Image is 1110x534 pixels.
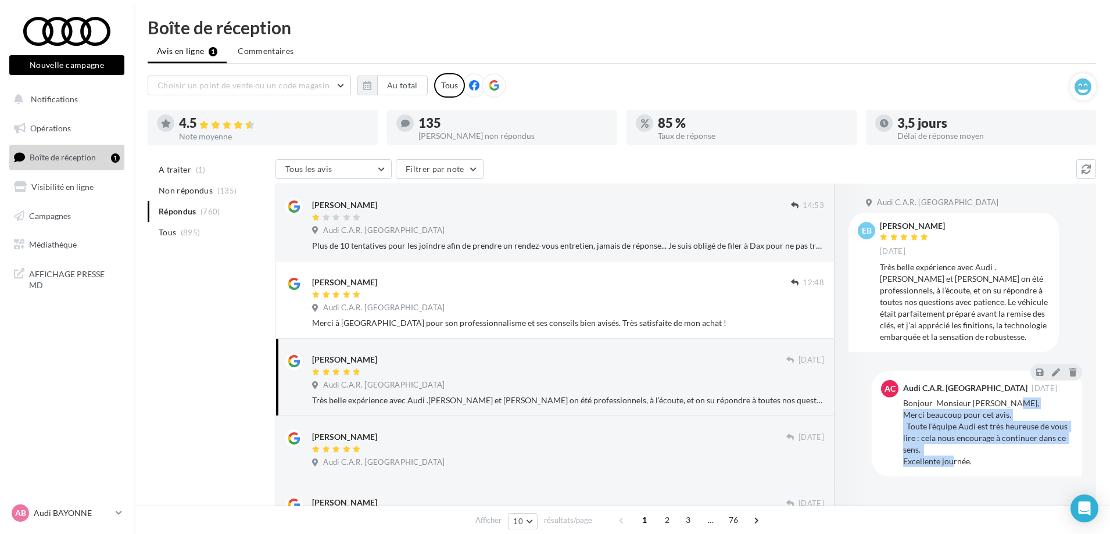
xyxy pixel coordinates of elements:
span: Tous [159,227,176,238]
div: [PERSON_NAME] [880,222,945,230]
span: (1) [196,165,206,174]
span: 1 [635,511,654,529]
div: [PERSON_NAME] [312,497,377,508]
span: Tous les avis [285,164,332,174]
span: 3 [679,511,697,529]
span: [DATE] [880,246,905,257]
span: Choisir un point de vente ou un code magasin [157,80,330,90]
button: Filtrer par note [396,159,484,179]
span: [DATE] [799,355,824,365]
div: 135 [418,117,608,130]
span: Audi C.A.R. [GEOGRAPHIC_DATA] [323,457,445,468]
span: Médiathèque [29,239,77,249]
span: 2 [658,511,676,529]
span: AC [885,383,896,395]
span: Eb [862,225,872,236]
span: Visibilité en ligne [31,182,94,192]
a: AB Audi BAYONNE [9,502,124,524]
span: ... [701,511,720,529]
span: AB [15,507,26,519]
span: Audi C.A.R. [GEOGRAPHIC_DATA] [323,303,445,313]
span: A traiter [159,164,191,175]
button: Tous les avis [275,159,392,179]
button: Notifications [7,87,122,112]
div: Taux de réponse [658,132,847,140]
span: Campagnes [29,210,71,220]
div: Note moyenne [179,132,368,141]
span: Audi C.A.R. [GEOGRAPHIC_DATA] [877,198,998,208]
a: AFFICHAGE PRESSE MD [7,261,127,296]
button: Au total [377,76,428,95]
span: AFFICHAGE PRESSE MD [29,266,120,291]
p: Audi BAYONNE [34,507,111,519]
span: 76 [724,511,743,529]
div: Bonjour Monsieur [PERSON_NAME], Merci beaucoup pour cet avis. Toute l'équipe Audi est très heureu... [903,397,1073,467]
div: Merci à [GEOGRAPHIC_DATA] pour son professionnalisme et ses conseils bien avisés. Très satisfaite... [312,317,824,329]
span: Audi C.A.R. [GEOGRAPHIC_DATA] [323,225,445,236]
span: (895) [181,228,200,237]
button: Nouvelle campagne [9,55,124,75]
div: [PERSON_NAME] [312,354,377,365]
span: 10 [513,517,523,526]
div: [PERSON_NAME] [312,277,377,288]
div: [PERSON_NAME] [312,199,377,211]
button: 10 [508,513,538,529]
span: [DATE] [1032,385,1057,392]
div: Plus de 10 tentatives pour les joindre afin de prendre un rendez-vous entretien, jamais de répons... [312,240,824,252]
button: Au total [357,76,428,95]
span: [DATE] [799,432,824,443]
div: Très belle expérience avec Audi .[PERSON_NAME] et [PERSON_NAME] on été professionnels, à l’écoute... [880,261,1050,343]
div: Boîte de réception [148,19,1096,36]
span: 12:48 [803,278,824,288]
span: Opérations [30,123,71,133]
div: Audi C.A.R. [GEOGRAPHIC_DATA] [903,384,1027,392]
span: [DATE] [799,499,824,509]
div: 85 % [658,117,847,130]
a: Médiathèque [7,232,127,257]
a: Visibilité en ligne [7,175,127,199]
a: Opérations [7,116,127,141]
span: Non répondus [159,185,213,196]
span: (135) [217,186,237,195]
a: Boîte de réception1 [7,145,127,170]
span: 14:53 [803,200,824,211]
div: Open Intercom Messenger [1070,494,1098,522]
div: [PERSON_NAME] non répondus [418,132,608,140]
span: Boîte de réception [30,152,96,162]
span: résultats/page [544,515,592,526]
span: Commentaires [238,45,293,57]
div: 4.5 [179,117,368,130]
div: Très belle expérience avec Audi .[PERSON_NAME] et [PERSON_NAME] on été professionnels, à l’écoute... [312,395,824,406]
a: Campagnes [7,204,127,228]
span: Afficher [475,515,502,526]
div: Tous [434,73,465,98]
div: Délai de réponse moyen [897,132,1087,140]
div: 3,5 jours [897,117,1087,130]
div: [PERSON_NAME] [312,431,377,443]
span: Audi C.A.R. [GEOGRAPHIC_DATA] [323,380,445,390]
button: Choisir un point de vente ou un code magasin [148,76,351,95]
div: 1 [111,153,120,163]
span: Notifications [31,94,78,104]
